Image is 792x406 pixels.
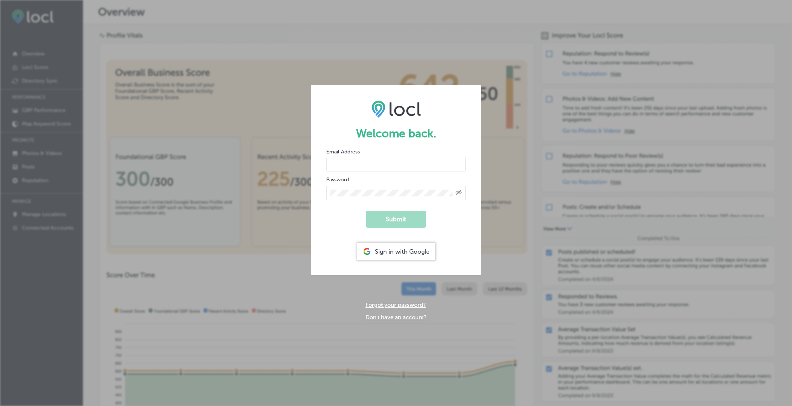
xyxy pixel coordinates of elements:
[365,302,426,308] a: Forgot your password?
[357,243,435,260] div: Sign in with Google
[371,100,421,118] img: LOCL logo
[326,149,360,155] label: Email Address
[326,176,349,183] label: Password
[326,127,466,140] h1: Welcome back.
[456,190,462,196] span: Toggle password visibility
[365,314,427,321] a: Don't have an account?
[366,211,426,228] button: Submit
